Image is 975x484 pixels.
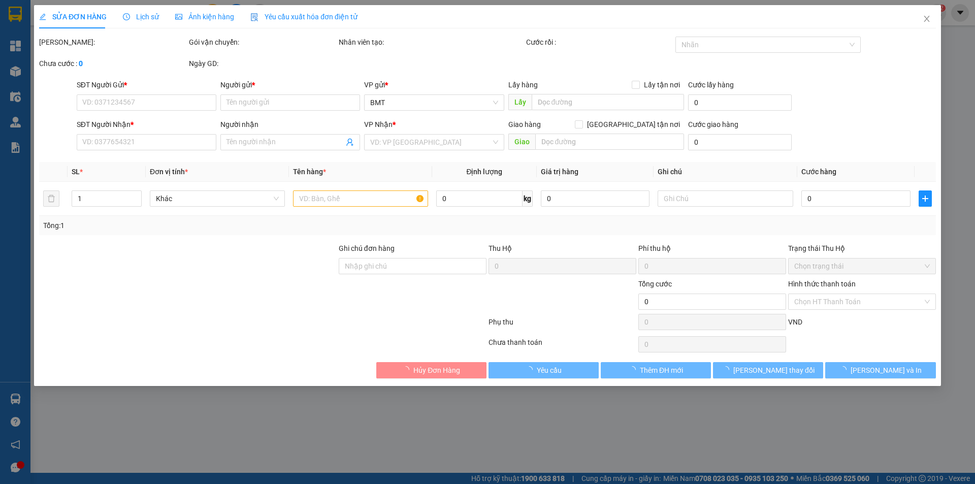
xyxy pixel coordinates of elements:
[688,134,792,150] input: Cước giao hàng
[851,365,922,376] span: [PERSON_NAME] và In
[467,168,503,176] span: Định lượng
[123,13,130,20] span: clock-circle
[629,366,640,373] span: loading
[583,119,684,130] span: [GEOGRAPHIC_DATA] tận nơi
[523,190,533,207] span: kg
[365,79,504,90] div: VP gửi
[250,13,258,21] img: icon
[688,120,738,128] label: Cước giao hàng
[150,168,188,176] span: Đơn vị tính
[788,280,856,288] label: Hình thức thanh toán
[733,365,815,376] span: [PERSON_NAME] thay đổi
[788,318,802,326] span: VND
[713,362,823,378] button: [PERSON_NAME] thay đổi
[189,37,337,48] div: Gói vận chuyển:
[788,243,936,254] div: Trạng thái Thu Hộ
[640,365,683,376] span: Thêm ĐH mới
[39,58,187,69] div: Chưa cước :
[220,79,360,90] div: Người gửi
[371,95,498,110] span: BMT
[487,316,637,334] div: Phụ thu
[526,37,674,48] div: Cước rồi :
[72,168,80,176] span: SL
[722,366,733,373] span: loading
[339,258,486,274] input: Ghi chú đơn hàng
[413,365,460,376] span: Hủy Đơn Hàng
[339,37,524,48] div: Nhân viên tạo:
[77,79,216,90] div: SĐT Người Gửi
[339,244,395,252] label: Ghi chú đơn hàng
[39,13,107,21] span: SỬA ĐƠN HÀNG
[535,134,684,150] input: Dọc đường
[250,13,357,21] span: Yêu cầu xuất hóa đơn điện tử
[541,168,578,176] span: Giá trị hàng
[526,366,537,373] span: loading
[640,79,684,90] span: Lấy tận nơi
[601,362,711,378] button: Thêm ĐH mới
[39,13,46,20] span: edit
[293,190,428,207] input: VD: Bàn, Ghế
[43,220,376,231] div: Tổng: 1
[508,134,535,150] span: Giao
[532,94,684,110] input: Dọc đường
[220,119,360,130] div: Người nhận
[487,337,637,354] div: Chưa thanh toán
[638,243,786,258] div: Phí thu hộ
[801,168,836,176] span: Cước hàng
[189,58,337,69] div: Ngày GD:
[346,138,354,146] span: user-add
[537,365,562,376] span: Yêu cầu
[826,362,936,378] button: [PERSON_NAME] và In
[79,59,83,68] b: 0
[658,190,793,207] input: Ghi Chú
[638,280,672,288] span: Tổng cước
[923,15,931,23] span: close
[654,162,797,182] th: Ghi chú
[77,119,216,130] div: SĐT Người Nhận
[508,120,541,128] span: Giao hàng
[688,94,792,111] input: Cước lấy hàng
[919,190,932,207] button: plus
[839,366,851,373] span: loading
[376,362,486,378] button: Hủy Đơn Hàng
[489,362,599,378] button: Yêu cầu
[919,195,931,203] span: plus
[156,191,279,206] span: Khác
[688,81,734,89] label: Cước lấy hàng
[293,168,326,176] span: Tên hàng
[913,5,941,34] button: Close
[794,259,930,274] span: Chọn trạng thái
[175,13,182,20] span: picture
[123,13,159,21] span: Lịch sử
[402,366,413,373] span: loading
[508,94,532,110] span: Lấy
[365,120,393,128] span: VP Nhận
[39,37,187,48] div: [PERSON_NAME]:
[508,81,538,89] span: Lấy hàng
[43,190,59,207] button: delete
[489,244,512,252] span: Thu Hộ
[175,13,234,21] span: Ảnh kiện hàng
